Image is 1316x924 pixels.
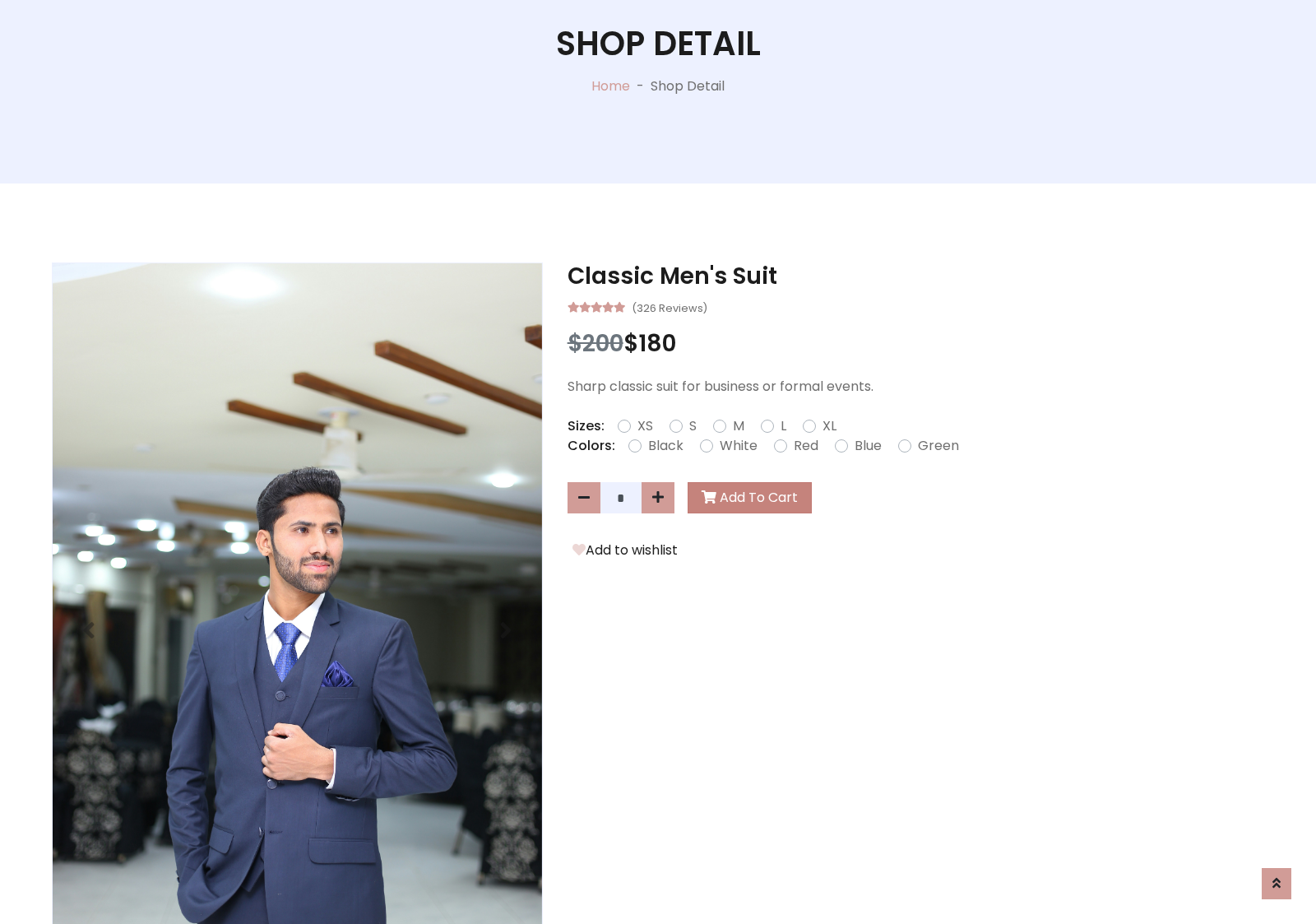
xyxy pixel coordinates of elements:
label: Blue [855,436,882,456]
label: Green [918,436,959,456]
h3: Classic Men's Suit [568,262,1264,290]
label: XS [637,416,653,436]
button: Add to wishlist [568,540,683,561]
label: Black [648,436,683,456]
span: $200 [568,327,623,360]
small: (326 Reviews) [632,297,707,317]
h3: $ [568,330,1264,358]
label: M [733,416,744,436]
span: 180 [638,327,676,360]
a: Home [591,77,630,95]
button: Add To Cart [688,482,812,513]
label: White [720,436,758,456]
p: - [630,77,651,96]
label: Red [794,436,818,456]
p: Sizes: [568,416,605,436]
label: L [781,416,786,436]
p: Sharp classic suit for business or formal events. [568,377,1264,397]
p: Colors: [568,436,615,456]
h1: Shop Detail [556,24,761,63]
label: XL [822,416,836,436]
label: S [689,416,697,436]
p: Shop Detail [651,77,725,96]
